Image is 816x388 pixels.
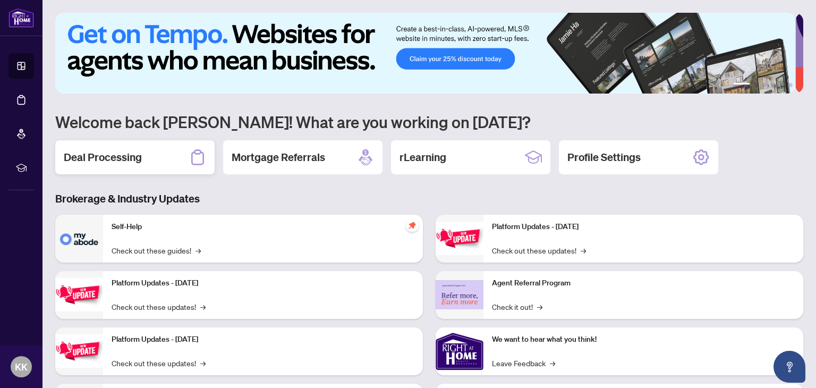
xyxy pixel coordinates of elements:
img: Platform Updates - September 16, 2025 [55,278,103,311]
p: We want to hear what you think! [492,334,795,345]
span: → [537,301,542,313]
button: 1 [733,83,750,87]
span: → [200,357,206,369]
span: → [581,244,586,256]
span: → [195,244,201,256]
h2: rLearning [399,150,446,165]
img: Agent Referral Program [436,280,483,309]
span: KK [15,359,28,374]
a: Check out these guides!→ [112,244,201,256]
p: Agent Referral Program [492,277,795,289]
h2: Mortgage Referrals [232,150,325,165]
h2: Deal Processing [64,150,142,165]
span: → [200,301,206,313]
img: Platform Updates - July 21, 2025 [55,334,103,368]
a: Check it out!→ [492,301,542,313]
a: Check out these updates!→ [492,244,586,256]
img: Platform Updates - June 23, 2025 [436,222,483,255]
button: 2 [754,83,759,87]
img: logo [8,8,34,28]
p: Self-Help [112,221,414,233]
h2: Profile Settings [567,150,641,165]
button: 4 [771,83,776,87]
a: Leave Feedback→ [492,357,555,369]
a: Check out these updates!→ [112,301,206,313]
button: Open asap [773,351,805,383]
img: Self-Help [55,215,103,263]
h3: Brokerage & Industry Updates [55,191,803,206]
button: 6 [788,83,793,87]
img: Slide 0 [55,13,795,94]
button: 5 [780,83,784,87]
p: Platform Updates - [DATE] [112,277,414,289]
span: pushpin [406,219,419,232]
a: Check out these updates!→ [112,357,206,369]
img: We want to hear what you think! [436,327,483,375]
p: Platform Updates - [DATE] [492,221,795,233]
span: → [550,357,555,369]
button: 3 [763,83,767,87]
h1: Welcome back [PERSON_NAME]! What are you working on [DATE]? [55,112,803,132]
p: Platform Updates - [DATE] [112,334,414,345]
